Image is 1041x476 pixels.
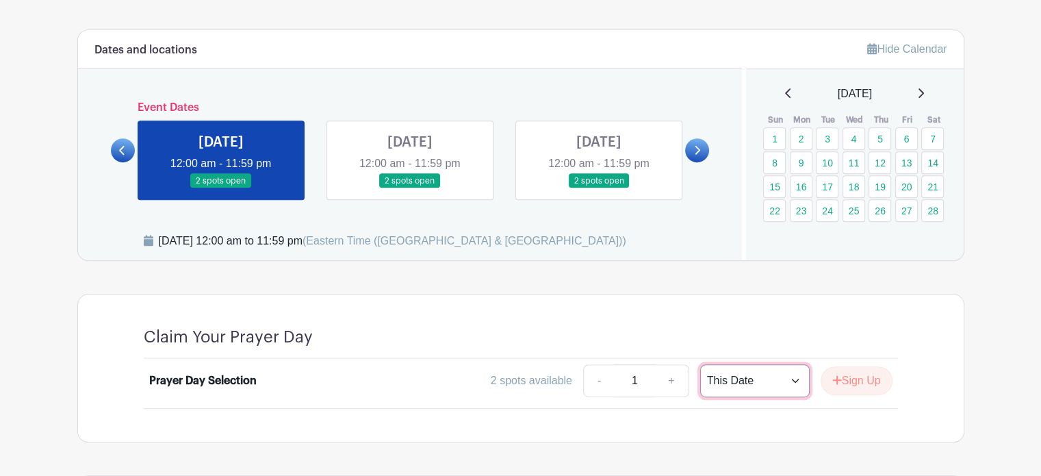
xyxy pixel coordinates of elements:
[895,127,918,150] a: 6
[869,127,891,150] a: 5
[921,151,944,174] a: 14
[816,151,838,174] a: 10
[790,151,812,174] a: 9
[790,175,812,198] a: 16
[843,175,865,198] a: 18
[763,127,786,150] a: 1
[789,113,816,127] th: Mon
[921,199,944,222] a: 28
[763,175,786,198] a: 15
[815,113,842,127] th: Tue
[303,235,626,247] span: (Eastern Time ([GEOGRAPHIC_DATA] & [GEOGRAPHIC_DATA]))
[790,127,812,150] a: 2
[149,373,257,389] div: Prayer Day Selection
[816,175,838,198] a: 17
[583,364,615,397] a: -
[869,175,891,198] a: 19
[895,151,918,174] a: 13
[869,199,891,222] a: 26
[135,101,686,114] h6: Event Dates
[159,233,626,249] div: [DATE] 12:00 am to 11:59 pm
[838,86,872,102] span: [DATE]
[921,113,947,127] th: Sat
[816,199,838,222] a: 24
[921,175,944,198] a: 21
[790,199,812,222] a: 23
[654,364,689,397] a: +
[843,199,865,222] a: 25
[762,113,789,127] th: Sun
[144,327,313,347] h4: Claim Your Prayer Day
[843,151,865,174] a: 11
[94,44,197,57] h6: Dates and locations
[869,151,891,174] a: 12
[895,199,918,222] a: 27
[842,113,869,127] th: Wed
[867,43,947,55] a: Hide Calendar
[843,127,865,150] a: 4
[895,175,918,198] a: 20
[821,366,892,395] button: Sign Up
[491,373,572,389] div: 2 spots available
[921,127,944,150] a: 7
[816,127,838,150] a: 3
[763,199,786,222] a: 22
[895,113,921,127] th: Fri
[868,113,895,127] th: Thu
[763,151,786,174] a: 8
